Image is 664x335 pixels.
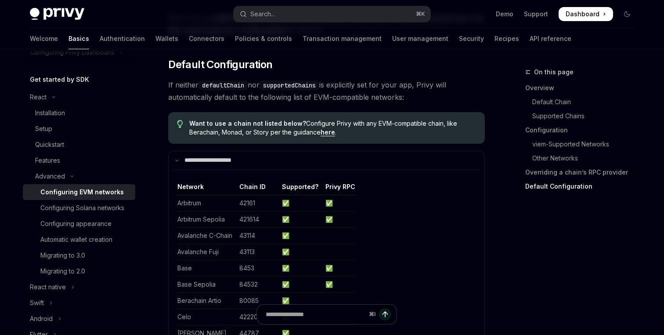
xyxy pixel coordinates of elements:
td: ✅ [278,276,322,292]
a: Welcome [30,28,58,49]
a: Migrating to 3.0 [23,248,135,263]
a: Policies & controls [235,28,292,49]
a: Overriding a chain’s RPC provider [525,165,641,179]
a: Overview [525,81,641,95]
div: Advanced [35,171,65,182]
code: supportedChains [260,80,319,90]
a: Chain ID [239,183,266,191]
td: ✅ [278,260,322,276]
a: Security [459,28,484,49]
td: Arbitrum [177,195,236,211]
td: 84532 [236,276,278,292]
td: ✅ [278,211,322,227]
td: 43114 [236,227,278,244]
td: 80085 [236,292,278,309]
div: Migrating to 3.0 [40,250,85,261]
td: Berachain Artio [177,292,236,309]
button: Toggle React native section [23,279,135,295]
td: ✅ [322,276,355,292]
a: Other Networks [525,151,641,165]
a: Authentication [100,28,145,49]
a: Support [524,10,548,18]
div: Installation [35,108,65,118]
a: Wallets [155,28,178,49]
td: ✅ [278,227,322,244]
span: ⌘ K [416,11,425,18]
span: On this page [534,67,574,77]
button: Toggle Android section [23,311,135,327]
a: Transaction management [303,28,382,49]
td: 421614 [236,211,278,227]
a: Configuring appearance [23,216,135,232]
div: Automatic wallet creation [40,234,112,245]
button: Toggle React section [23,89,135,105]
span: Configure Privy with any EVM-compatible chain, like Berachain, Monad, or Story per the guidance . [189,119,476,137]
a: Demo [496,10,513,18]
a: Setup [23,121,135,137]
a: Configuring EVM networks [23,184,135,200]
button: Toggle dark mode [620,7,634,21]
div: Quickstart [35,139,64,150]
td: Avalanche Fuji [177,244,236,260]
div: Migrating to 2.0 [40,266,85,277]
div: React native [30,282,66,292]
td: ✅ [278,195,322,211]
div: Configuring appearance [40,218,112,229]
td: Avalanche C-Chain [177,227,236,244]
a: Connectors [189,28,224,49]
a: Default Chain [525,95,641,109]
th: Privy RPC [322,182,355,195]
div: Configuring EVM networks [40,187,124,197]
a: Configuring Solana networks [23,200,135,216]
img: dark logo [30,8,84,20]
td: ✅ [322,195,355,211]
td: ✅ [278,292,322,309]
div: React [30,92,47,102]
svg: Tip [177,120,183,128]
th: Network [177,182,236,195]
a: Installation [23,105,135,121]
td: 8453 [236,260,278,276]
td: 43113 [236,244,278,260]
div: Setup [35,124,52,134]
a: Migrating to 2.0 [23,263,135,279]
a: Default Configuration [525,179,641,193]
a: Configuration [525,123,641,137]
td: 42161 [236,195,278,211]
td: Arbitrum Sepolia [177,211,236,227]
a: User management [392,28,448,49]
div: Search... [250,9,275,19]
th: Supported? [278,182,322,195]
button: Send message [379,308,391,320]
span: Dashboard [566,10,599,18]
div: Features [35,155,60,166]
div: Android [30,313,53,324]
td: Base Sepolia [177,276,236,292]
a: here [321,128,335,136]
td: Base [177,260,236,276]
a: Features [23,153,135,168]
div: Configuring Solana networks [40,203,124,213]
code: defaultChain [198,80,248,90]
strong: Want to use a chain not listed below? [189,120,306,127]
a: Recipes [494,28,519,49]
a: Automatic wallet creation [23,232,135,248]
a: API reference [530,28,571,49]
button: Open search [234,6,430,22]
a: Basics [69,28,89,49]
a: Supported Chains [525,109,641,123]
a: Quickstart [23,137,135,153]
span: Default Configuration [168,58,272,72]
button: Toggle Advanced section [23,168,135,184]
a: Dashboard [559,7,613,21]
a: viem-Supported Networks [525,137,641,151]
td: ✅ [322,260,355,276]
button: Toggle Swift section [23,295,135,311]
h5: Get started by SDK [30,74,89,85]
td: ✅ [322,211,355,227]
input: Ask a question... [266,305,365,324]
span: If neither nor is explicitly set for your app, Privy will automatically default to the following ... [168,79,485,103]
div: Swift [30,298,44,308]
td: ✅ [278,244,322,260]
